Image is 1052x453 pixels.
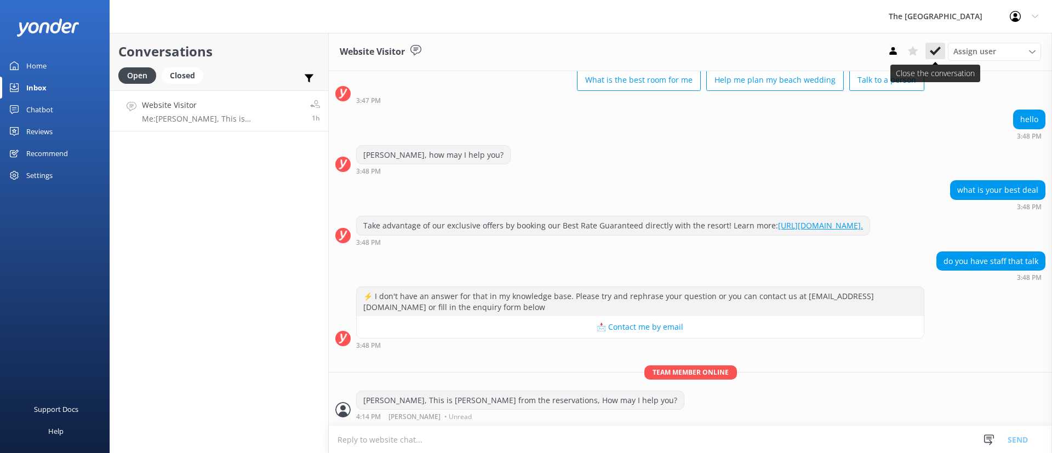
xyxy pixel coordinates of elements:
[357,216,870,235] div: Take advantage of our exclusive offers by booking our Best Rate Guaranteed directly with the reso...
[948,43,1041,60] div: Assign User
[356,167,511,175] div: Aug 24 2025 03:48pm (UTC -10:00) Pacific/Honolulu
[118,41,320,62] h2: Conversations
[849,69,924,91] button: Talk to a person
[388,414,441,420] span: [PERSON_NAME]
[162,67,203,84] div: Closed
[26,121,53,142] div: Reviews
[356,238,870,246] div: Aug 24 2025 03:48pm (UTC -10:00) Pacific/Honolulu
[357,391,684,410] div: [PERSON_NAME], This is [PERSON_NAME] from the reservations, How may I help you?
[357,316,924,338] button: 📩 Contact me by email
[950,203,1045,210] div: Aug 24 2025 03:48pm (UTC -10:00) Pacific/Honolulu
[953,45,996,58] span: Assign user
[356,96,924,104] div: Aug 24 2025 03:47pm (UTC -10:00) Pacific/Honolulu
[1017,204,1042,210] strong: 3:48 PM
[1017,274,1042,281] strong: 3:48 PM
[118,67,156,84] div: Open
[356,414,381,420] strong: 4:14 PM
[26,164,53,186] div: Settings
[26,77,47,99] div: Inbox
[951,181,1045,199] div: what is your best deal
[340,45,405,59] h3: Website Visitor
[356,341,924,349] div: Aug 24 2025 03:48pm (UTC -10:00) Pacific/Honolulu
[357,146,510,164] div: [PERSON_NAME], how may I help you?
[16,19,79,37] img: yonder-white-logo.png
[142,114,302,124] p: Me: [PERSON_NAME], This is [PERSON_NAME] from the reservations, How may I help you?
[26,99,53,121] div: Chatbot
[778,220,863,231] a: [URL][DOMAIN_NAME].
[26,142,68,164] div: Recommend
[26,55,47,77] div: Home
[162,69,209,81] a: Closed
[936,273,1045,281] div: Aug 24 2025 03:48pm (UTC -10:00) Pacific/Honolulu
[644,365,737,379] span: Team member online
[1014,110,1045,129] div: hello
[357,287,924,316] div: ⚡ I don't have an answer for that in my knowledge base. Please try and rephrase your question or ...
[356,342,381,349] strong: 3:48 PM
[142,99,302,111] h4: Website Visitor
[706,69,844,91] button: Help me plan my beach wedding
[356,168,381,175] strong: 3:48 PM
[312,113,320,123] span: Aug 24 2025 04:14pm (UTC -10:00) Pacific/Honolulu
[110,90,328,131] a: Website VisitorMe:[PERSON_NAME], This is [PERSON_NAME] from the reservations, How may I help you?1h
[937,252,1045,271] div: do you have staff that talk
[577,69,701,91] button: What is the best room for me
[1013,132,1045,140] div: Aug 24 2025 03:48pm (UTC -10:00) Pacific/Honolulu
[444,414,472,420] span: • Unread
[1017,133,1042,140] strong: 3:48 PM
[356,239,381,246] strong: 3:48 PM
[356,412,684,420] div: Aug 24 2025 04:14pm (UTC -10:00) Pacific/Honolulu
[48,420,64,442] div: Help
[34,398,78,420] div: Support Docs
[118,69,162,81] a: Open
[356,98,381,104] strong: 3:47 PM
